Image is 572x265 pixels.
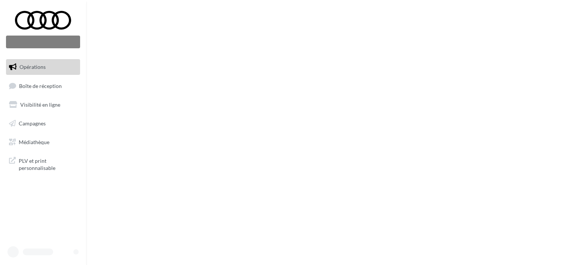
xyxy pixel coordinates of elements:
[19,64,46,70] span: Opérations
[4,97,82,113] a: Visibilité en ligne
[6,36,80,48] div: Nouvelle campagne
[4,78,82,94] a: Boîte de réception
[19,82,62,89] span: Boîte de réception
[19,120,46,127] span: Campagnes
[4,59,82,75] a: Opérations
[19,138,49,145] span: Médiathèque
[20,101,60,108] span: Visibilité en ligne
[4,116,82,131] a: Campagnes
[4,134,82,150] a: Médiathèque
[19,156,77,172] span: PLV et print personnalisable
[4,153,82,175] a: PLV et print personnalisable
